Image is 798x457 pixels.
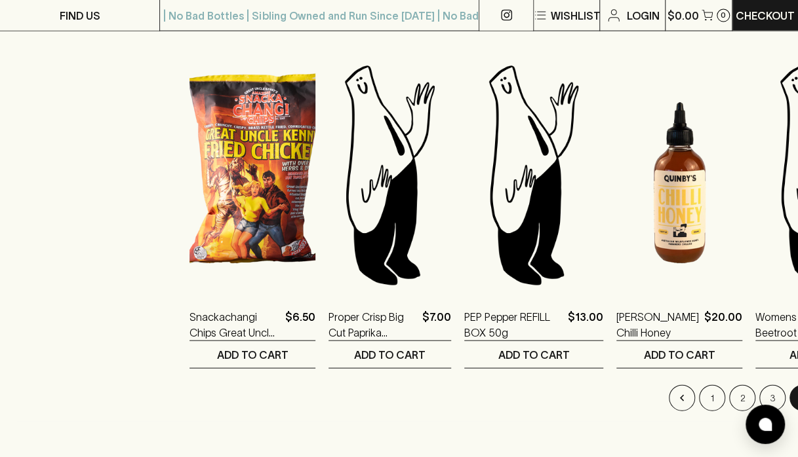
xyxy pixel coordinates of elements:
button: Go to page 2 [729,385,755,411]
p: 0 [721,12,726,19]
p: Wishlist [551,8,601,24]
img: bubble-icon [759,418,772,431]
button: ADD TO CART [616,341,742,368]
img: Snackachangi Chips Great Uncle Kenny Fried Chicken 150g [190,60,315,289]
button: ADD TO CART [329,341,451,368]
img: Blackhearts & Sparrows Man [329,60,451,289]
p: Login [627,8,660,24]
button: ADD TO CART [464,341,603,368]
img: Blackhearts & Sparrows Man [464,60,603,289]
a: PEP Pepper REFILL BOX 50g [464,309,563,340]
p: ADD TO CART [644,347,715,363]
p: $0.00 [668,8,699,24]
p: FIND US [60,8,100,24]
p: $6.50 [285,309,315,340]
a: [PERSON_NAME] Chilli Honey [616,309,699,340]
button: Go to previous page [669,385,695,411]
button: Go to page 1 [699,385,725,411]
img: Quinby's Chilli Honey [616,60,742,289]
p: $7.00 [422,309,451,340]
button: Go to page 3 [759,385,786,411]
p: ADD TO CART [498,347,570,363]
p: Checkout [736,8,795,24]
p: $13.00 [568,309,603,340]
a: Proper Crisp Big Cut Paprika Smoked Paprika Chips 150g [329,309,417,340]
button: ADD TO CART [190,341,315,368]
p: ADD TO CART [354,347,426,363]
p: $20.00 [704,309,742,340]
a: Snackachangi Chips Great Uncle [PERSON_NAME] Chicken 150g [190,309,280,340]
p: ADD TO CART [217,347,289,363]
